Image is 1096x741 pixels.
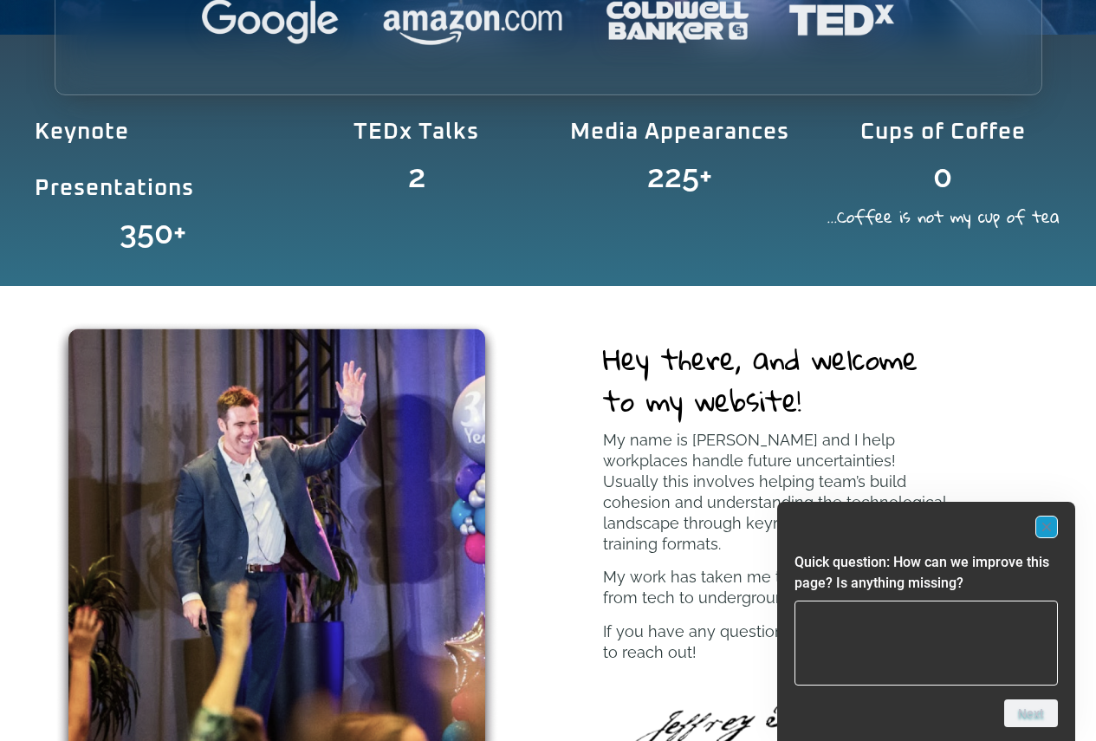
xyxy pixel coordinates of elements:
span: 0 [933,160,952,192]
h2: Quick question: How can we improve this page? Is anything missing? [794,552,1058,594]
div: Media Appearances [561,104,799,160]
span: 225 [647,160,699,192]
div: Cups of Coffee [824,104,1061,160]
p: My name is [PERSON_NAME] and I help workplaces handle future uncertainties! Usually this involves... [603,430,956,555]
div: TEDx Talks [298,104,535,160]
div: Keynote Presentations [35,104,272,217]
span: + [173,217,271,248]
button: Hide survey [1035,516,1058,538]
button: Next question [1004,699,1058,727]
span: 350 [120,217,173,248]
span: + [699,160,798,192]
p: If you have any questions please don’t hesitate to reach out! [603,621,956,663]
h2: ...Coffee is not my cup of tea [824,209,1061,224]
span: 2 [408,160,425,192]
h2: Hey there, and welcome to my website! [603,338,956,421]
textarea: Quick question: How can we improve this page? Is anything missing? [794,601,1058,686]
div: Quick question: How can we improve this page? Is anything missing? [794,516,1058,727]
p: My work has taken me to almost every industry from tech to underground utility workers. [603,567,956,608]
